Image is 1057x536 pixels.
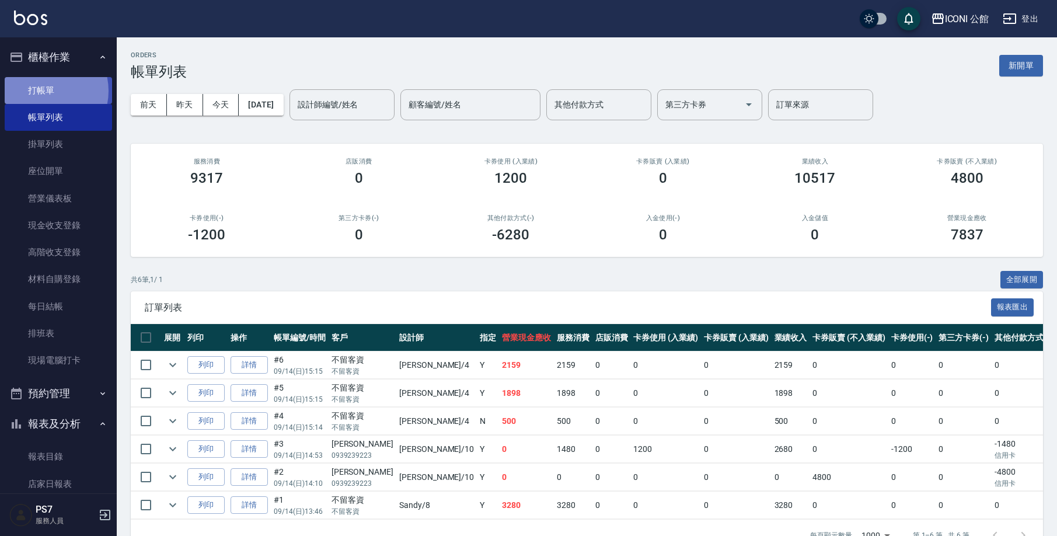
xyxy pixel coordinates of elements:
h3: 4800 [951,170,983,186]
td: 0 [592,408,631,435]
a: 材料自購登錄 [5,266,112,293]
td: 0 [701,408,772,435]
th: 客戶 [329,324,396,351]
h3: 0 [811,227,819,243]
a: 排班表 [5,320,112,347]
p: 09/14 (日) 15:15 [274,394,326,405]
p: 09/14 (日) 15:15 [274,366,326,377]
td: 0 [810,492,888,519]
th: 其他付款方式(-) [992,324,1056,351]
td: 0 [630,351,701,379]
h3: -6280 [492,227,529,243]
td: 0 [592,464,631,491]
a: 報表目錄 [5,443,112,470]
td: 0 [936,436,992,463]
a: 詳情 [231,384,268,402]
p: 信用卡 [995,478,1053,489]
img: Logo [14,11,47,25]
td: 1898 [554,380,592,407]
td: 0 [992,492,1056,519]
button: [DATE] [239,94,283,116]
button: Open [739,95,758,114]
button: expand row [164,468,182,486]
p: 0939239223 [332,450,393,461]
th: 展開 [161,324,184,351]
h3: -1200 [188,227,225,243]
a: 帳單列表 [5,104,112,131]
td: 1898 [499,380,554,407]
button: 全部展開 [1000,271,1044,289]
td: 0 [701,436,772,463]
button: 昨天 [167,94,203,116]
h3: 0 [659,227,667,243]
button: ICONI 公館 [926,7,994,31]
p: 09/14 (日) 14:53 [274,450,326,461]
td: [PERSON_NAME] /10 [396,464,477,491]
p: 不留客資 [332,506,393,517]
td: 0 [810,436,888,463]
button: 列印 [187,412,225,430]
th: 帳單編號/時間 [271,324,329,351]
td: [PERSON_NAME] /4 [396,380,477,407]
td: Y [477,492,499,519]
td: 4800 [810,464,888,491]
h5: PS7 [36,504,95,516]
a: 詳情 [231,440,268,458]
td: 0 [992,380,1056,407]
td: 0 [592,351,631,379]
button: save [897,7,920,30]
td: 0 [701,492,772,519]
button: 前天 [131,94,167,116]
h2: ORDERS [131,51,187,59]
td: 0 [554,464,592,491]
a: 店家日報表 [5,471,112,497]
td: 0 [592,380,631,407]
h3: 7837 [951,227,983,243]
td: #5 [271,380,329,407]
td: 0 [992,351,1056,379]
td: 500 [554,408,592,435]
td: #4 [271,408,329,435]
div: 不留客資 [332,382,393,394]
th: 卡券使用 (入業績) [630,324,701,351]
h2: 卡券販賣 (不入業績) [905,158,1030,165]
h3: 1200 [494,170,527,186]
th: 操作 [228,324,271,351]
td: 3280 [772,492,810,519]
div: [PERSON_NAME] [332,466,393,478]
a: 每日結帳 [5,293,112,320]
h2: 入金使用(-) [601,214,725,222]
td: 2159 [499,351,554,379]
button: 新開單 [999,55,1043,76]
td: 0 [499,464,554,491]
p: 09/14 (日) 13:46 [274,506,326,517]
td: 0 [630,492,701,519]
td: Y [477,464,499,491]
td: 0 [701,464,772,491]
td: [PERSON_NAME] /4 [396,408,477,435]
p: 0939239223 [332,478,393,489]
td: 0 [888,408,936,435]
td: 2159 [554,351,592,379]
th: 卡券使用(-) [888,324,936,351]
td: #6 [271,351,329,379]
td: N [477,408,499,435]
th: 店販消費 [592,324,631,351]
h3: 服務消費 [145,158,269,165]
h2: 卡券使用(-) [145,214,269,222]
td: 0 [888,380,936,407]
td: 0 [888,464,936,491]
td: 0 [936,492,992,519]
td: Sandy /8 [396,492,477,519]
p: 不留客資 [332,422,393,433]
td: 1898 [772,380,810,407]
td: 3280 [554,492,592,519]
h3: 10517 [794,170,835,186]
th: 卡券販賣 (不入業績) [810,324,888,351]
div: [PERSON_NAME] [332,438,393,450]
button: 櫃檯作業 [5,42,112,72]
td: 0 [499,436,554,463]
a: 新開單 [999,60,1043,71]
th: 營業現金應收 [499,324,554,351]
td: 1480 [554,436,592,463]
